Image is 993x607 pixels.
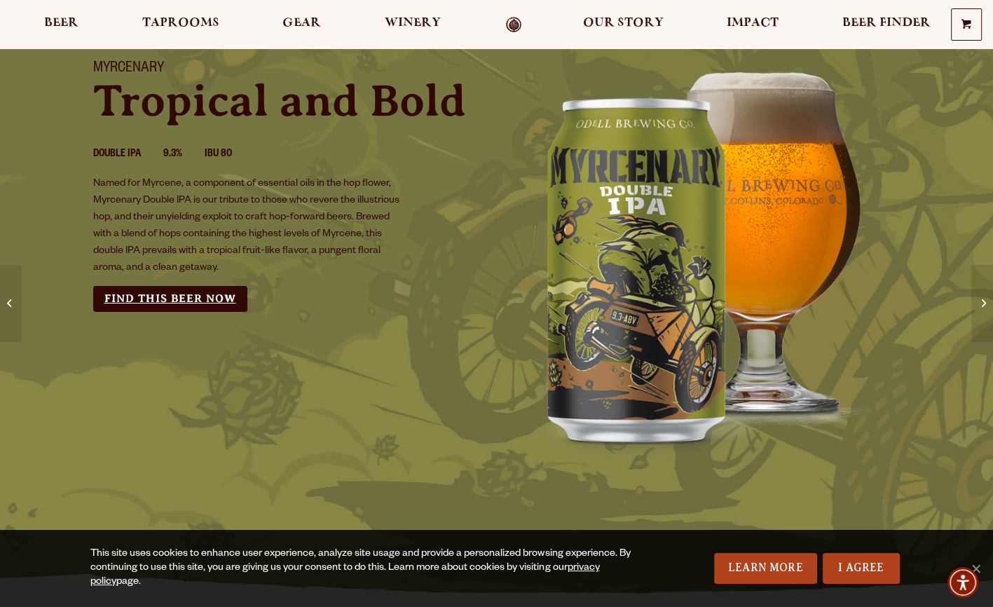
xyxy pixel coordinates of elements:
span: Beer Finder [842,18,931,29]
a: Beer Finder [833,17,940,33]
span: Beer [44,18,78,29]
a: Impact [718,17,788,33]
a: Learn More [714,553,817,584]
a: Taprooms [133,17,228,33]
span: Our Story [583,18,664,29]
a: Our Story [574,17,673,33]
span: Impact [727,18,779,29]
span: Taprooms [142,18,219,29]
a: Winery [376,17,450,33]
li: 9.3% [163,146,205,164]
li: Double IPA [93,146,163,164]
div: This site uses cookies to enhance user experience, analyze site usage and provide a personalized ... [90,547,644,589]
span: Winery [385,18,441,29]
h1: Myrcenary [93,60,480,79]
span: Gear [282,18,321,29]
p: Named for Myrcene, a component of essential oils in the hop flower, Myrcenary Double IPA is our t... [93,176,403,277]
a: Odell Home [487,17,540,33]
a: Find this Beer Now [93,286,247,312]
a: Gear [273,17,330,33]
p: Tropical and Bold [93,79,480,123]
div: Accessibility Menu [947,567,978,598]
a: I Agree [823,553,900,584]
a: Beer [35,17,88,33]
li: IBU 80 [205,146,254,164]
